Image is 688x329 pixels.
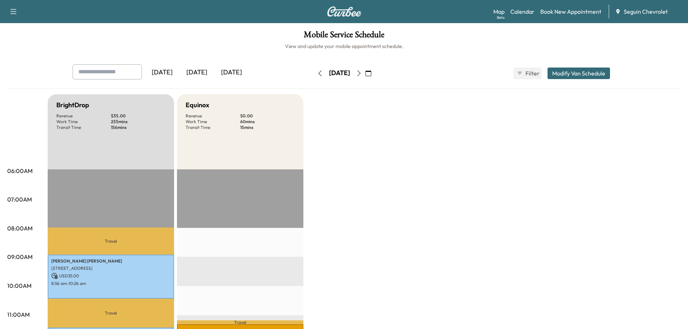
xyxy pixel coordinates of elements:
[56,100,89,110] h5: BrightDrop
[7,310,30,319] p: 11:00AM
[493,7,505,16] a: MapBeta
[7,195,32,204] p: 07:00AM
[7,224,33,233] p: 08:00AM
[111,119,165,125] p: 255 mins
[48,228,174,255] p: Travel
[7,43,681,50] h6: View and update your mobile appointment schedule.
[240,113,295,119] p: $ 0.00
[51,281,170,286] p: 8:56 am - 10:26 am
[327,7,362,17] img: Curbee Logo
[51,265,170,271] p: [STREET_ADDRESS]
[56,119,111,125] p: Work Time
[514,68,542,79] button: Filter
[510,7,535,16] a: Calendar
[145,64,179,81] div: [DATE]
[540,7,601,16] a: Book New Appointment
[111,113,165,119] p: $ 35.00
[7,30,681,43] h1: Mobile Service Schedule
[48,299,174,328] p: Travel
[179,64,214,81] div: [DATE]
[186,113,240,119] p: Revenue
[214,64,249,81] div: [DATE]
[56,113,111,119] p: Revenue
[240,119,295,125] p: 60 mins
[177,320,303,324] p: Travel
[548,68,610,79] button: Modify Van Schedule
[51,273,170,279] p: USD 35.00
[329,69,350,78] div: [DATE]
[7,252,33,261] p: 09:00AM
[111,125,165,130] p: 156 mins
[525,69,538,78] span: Filter
[51,258,170,264] p: [PERSON_NAME] [PERSON_NAME]
[240,125,295,130] p: 15 mins
[56,125,111,130] p: Transit Time
[497,15,505,20] div: Beta
[186,125,240,130] p: Transit Time
[7,166,33,175] p: 06:00AM
[624,7,668,16] span: Seguin Chevrolet
[7,281,31,290] p: 10:00AM
[186,119,240,125] p: Work Time
[186,100,209,110] h5: Equinox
